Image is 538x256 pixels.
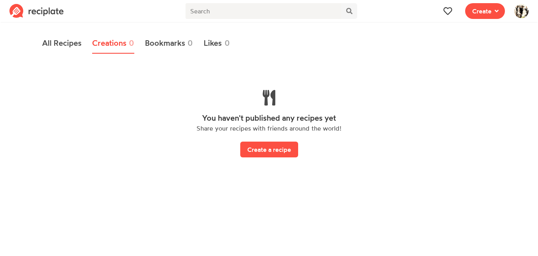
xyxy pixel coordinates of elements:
[145,33,193,54] a: Bookmarks0
[61,114,477,123] h5: You haven't published any recipes yet
[240,142,298,150] a: Create a recipe
[129,37,134,49] span: 0
[514,4,529,18] img: User's avatar
[240,142,298,157] button: Create a recipe
[92,33,135,54] a: Creations0
[187,37,193,49] span: 0
[9,4,64,18] img: Reciplate
[224,37,230,49] span: 0
[42,33,82,54] a: All Recipes
[465,3,505,19] button: Create
[61,124,477,132] p: Share your recipes with friends around the world!
[186,3,341,19] input: Search
[204,33,230,54] a: Likes0
[472,6,492,16] span: Create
